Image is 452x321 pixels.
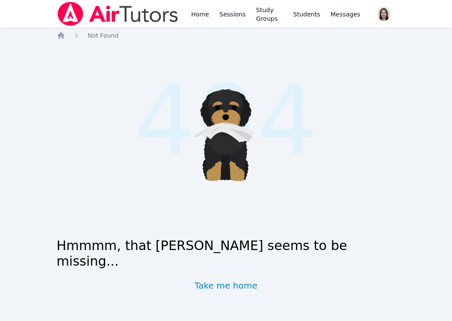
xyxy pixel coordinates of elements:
[330,10,360,19] span: Messages
[57,2,179,26] img: Air Tutors
[57,31,396,40] nav: Breadcrumb
[88,31,119,40] a: Not Found
[88,32,119,39] span: Not Found
[57,238,396,269] h1: Hmmmm, that [PERSON_NAME] seems to be missing...
[195,279,258,292] a: Take me home
[134,48,318,193] span: 404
